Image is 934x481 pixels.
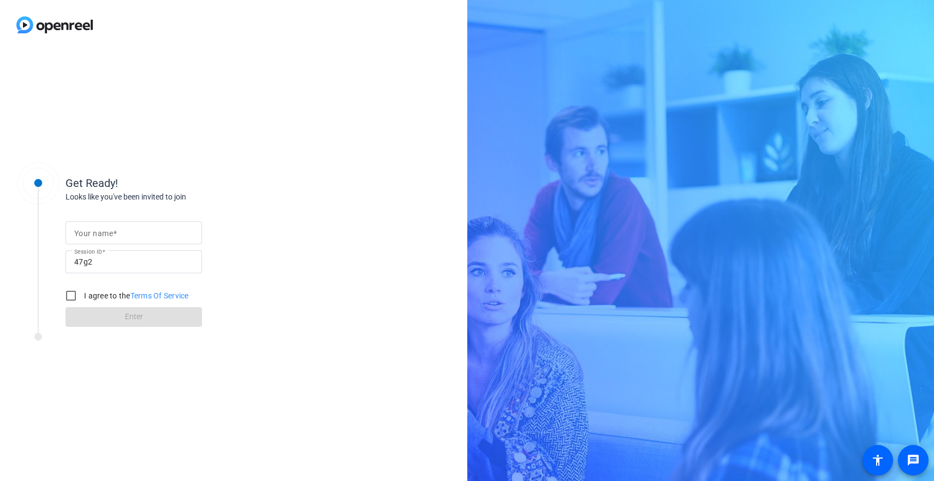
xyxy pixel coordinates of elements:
div: Looks like you've been invited to join [66,191,284,203]
label: I agree to the [82,290,189,301]
a: Terms Of Service [130,291,189,300]
mat-label: Session ID [74,248,102,255]
div: Get Ready! [66,175,284,191]
mat-label: Your name [74,229,113,238]
mat-icon: message [907,454,920,467]
mat-icon: accessibility [871,454,884,467]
